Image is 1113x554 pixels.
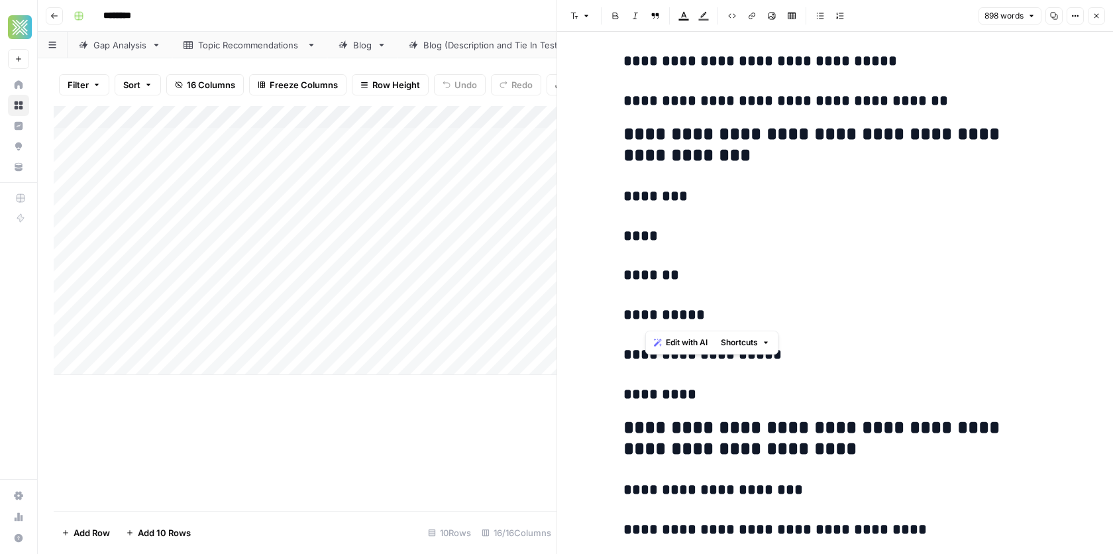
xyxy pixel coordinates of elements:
[491,74,541,95] button: Redo
[198,38,301,52] div: Topic Recommendations
[59,74,109,95] button: Filter
[353,38,372,52] div: Blog
[979,7,1041,25] button: 898 words
[68,32,172,58] a: Gap Analysis
[8,74,29,95] a: Home
[118,522,199,543] button: Add 10 Rows
[434,74,486,95] button: Undo
[54,522,118,543] button: Add Row
[8,527,29,549] button: Help + Support
[397,32,587,58] a: Blog (Description and Tie In Test)
[115,74,161,95] button: Sort
[372,78,420,91] span: Row Height
[8,15,32,39] img: Xponent21 Logo
[93,38,146,52] div: Gap Analysis
[8,95,29,116] a: Browse
[187,78,235,91] span: 16 Columns
[8,156,29,178] a: Your Data
[984,10,1024,22] span: 898 words
[666,337,708,349] span: Edit with AI
[74,526,110,539] span: Add Row
[476,522,556,543] div: 16/16 Columns
[423,38,561,52] div: Blog (Description and Tie In Test)
[327,32,397,58] a: Blog
[8,115,29,137] a: Insights
[423,522,476,543] div: 10 Rows
[270,78,338,91] span: Freeze Columns
[8,485,29,506] a: Settings
[8,136,29,157] a: Opportunities
[352,74,429,95] button: Row Height
[649,334,713,351] button: Edit with AI
[721,337,758,349] span: Shortcuts
[68,78,89,91] span: Filter
[123,78,140,91] span: Sort
[511,78,533,91] span: Redo
[454,78,477,91] span: Undo
[166,74,244,95] button: 16 Columns
[138,526,191,539] span: Add 10 Rows
[249,74,346,95] button: Freeze Columns
[715,334,775,351] button: Shortcuts
[172,32,327,58] a: Topic Recommendations
[8,506,29,527] a: Usage
[8,11,29,44] button: Workspace: Xponent21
